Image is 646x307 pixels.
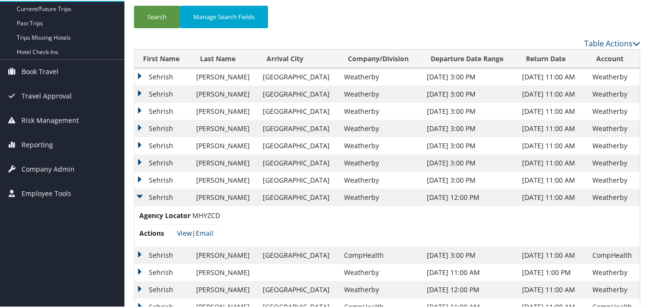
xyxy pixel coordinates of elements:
[191,67,258,85] td: [PERSON_NAME]
[258,171,339,188] td: [GEOGRAPHIC_DATA]
[339,188,422,205] td: Weatherby
[422,119,517,136] td: [DATE] 3:00 PM
[517,49,588,67] th: Return Date: activate to sort column ascending
[258,280,339,297] td: [GEOGRAPHIC_DATA]
[258,246,339,263] td: [GEOGRAPHIC_DATA]
[517,263,588,280] td: [DATE] 1:00 PM
[191,49,258,67] th: Last Name: activate to sort column ascending
[422,67,517,85] td: [DATE] 3:00 PM
[191,119,258,136] td: [PERSON_NAME]
[134,280,191,297] td: Sehrish
[588,102,640,119] td: Weatherby
[339,246,422,263] td: CompHealth
[588,136,640,153] td: Weatherby
[588,188,640,205] td: Weatherby
[134,136,191,153] td: Sehrish
[588,119,640,136] td: Weatherby
[517,280,588,297] td: [DATE] 11:00 AM
[339,119,422,136] td: Weatherby
[339,153,422,171] td: Weatherby
[192,210,220,219] span: MHYZCD
[517,67,588,85] td: [DATE] 11:00 AM
[134,263,191,280] td: Sehrish
[339,171,422,188] td: Weatherby
[258,67,339,85] td: [GEOGRAPHIC_DATA]
[422,153,517,171] td: [DATE] 3:00 PM
[339,136,422,153] td: Weatherby
[422,102,517,119] td: [DATE] 3:00 PM
[22,59,58,83] span: Book Travel
[517,85,588,102] td: [DATE] 11:00 AM
[339,263,422,280] td: Weatherby
[588,263,640,280] td: Weatherby
[339,280,422,297] td: Weatherby
[422,171,517,188] td: [DATE] 3:00 PM
[134,67,191,85] td: Sehrish
[422,280,517,297] td: [DATE] 12:00 PM
[134,153,191,171] td: Sehrish
[588,153,640,171] td: Weatherby
[22,181,71,205] span: Employee Tools
[517,136,588,153] td: [DATE] 11:00 AM
[517,171,588,188] td: [DATE] 11:00 AM
[258,153,339,171] td: [GEOGRAPHIC_DATA]
[134,102,191,119] td: Sehrish
[517,119,588,136] td: [DATE] 11:00 AM
[422,246,517,263] td: [DATE] 3:00 PM
[258,49,339,67] th: Arrival City: activate to sort column ascending
[134,85,191,102] td: Sehrish
[139,209,190,220] span: Agency Locator
[191,280,258,297] td: [PERSON_NAME]
[134,188,191,205] td: Sehrish
[22,108,79,132] span: Risk Management
[196,228,213,237] a: Email
[258,102,339,119] td: [GEOGRAPHIC_DATA]
[422,49,517,67] th: Departure Date Range: activate to sort column ascending
[584,37,640,48] a: Table Actions
[517,188,588,205] td: [DATE] 11:00 AM
[339,102,422,119] td: Weatherby
[422,263,517,280] td: [DATE] 11:00 AM
[339,67,422,85] td: Weatherby
[191,85,258,102] td: [PERSON_NAME]
[191,153,258,171] td: [PERSON_NAME]
[139,227,175,238] span: Actions
[422,136,517,153] td: [DATE] 3:00 PM
[258,136,339,153] td: [GEOGRAPHIC_DATA]
[134,246,191,263] td: Sehrish
[588,280,640,297] td: Weatherby
[177,228,213,237] span: |
[191,136,258,153] td: [PERSON_NAME]
[191,263,258,280] td: [PERSON_NAME]
[517,246,588,263] td: [DATE] 11:00 AM
[588,67,640,85] td: Weatherby
[422,85,517,102] td: [DATE] 3:00 PM
[422,188,517,205] td: [DATE] 12:00 PM
[22,132,53,156] span: Reporting
[191,188,258,205] td: [PERSON_NAME]
[180,5,268,27] button: Manage Search Fields
[191,171,258,188] td: [PERSON_NAME]
[191,102,258,119] td: [PERSON_NAME]
[588,85,640,102] td: Weatherby
[258,119,339,136] td: [GEOGRAPHIC_DATA]
[22,156,75,180] span: Company Admin
[134,171,191,188] td: Sehrish
[339,49,422,67] th: Company/Division
[177,228,192,237] a: View
[588,246,640,263] td: CompHealth
[134,49,191,67] th: First Name: activate to sort column ascending
[588,49,640,67] th: Account: activate to sort column ascending
[258,85,339,102] td: [GEOGRAPHIC_DATA]
[517,153,588,171] td: [DATE] 11:00 AM
[134,119,191,136] td: Sehrish
[339,85,422,102] td: Weatherby
[258,188,339,205] td: [GEOGRAPHIC_DATA]
[134,5,180,27] button: Search
[22,83,72,107] span: Travel Approval
[588,171,640,188] td: Weatherby
[191,246,258,263] td: [PERSON_NAME]
[517,102,588,119] td: [DATE] 11:00 AM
